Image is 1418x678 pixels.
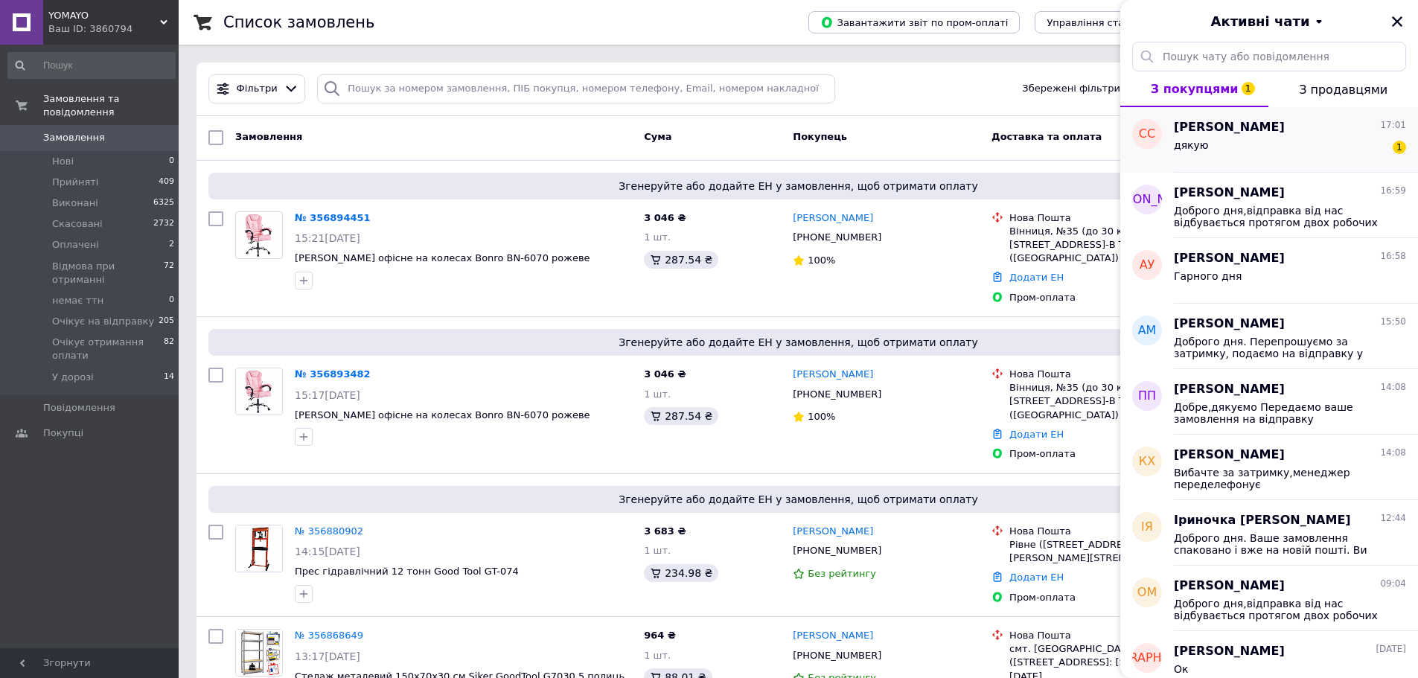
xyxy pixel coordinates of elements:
div: [PHONE_NUMBER] [790,541,884,560]
span: [PERSON_NAME] [1174,381,1285,398]
a: № 356893482 [295,368,371,380]
span: АМ [1138,322,1157,339]
span: Cума [644,131,671,142]
div: 287.54 ₴ [644,407,718,425]
span: 2 [169,238,174,252]
div: 234.98 ₴ [644,564,718,582]
span: 15:17[DATE] [295,389,360,401]
div: Вінниця, №35 (до 30 кг): [STREET_ADDRESS]-В ТЦ ([GEOGRAPHIC_DATA]) [1009,225,1218,266]
button: Завантажити звіт по пром-оплаті [808,11,1020,33]
span: 1 шт. [644,388,671,400]
span: КХ [1139,453,1155,470]
span: 3 046 ₴ [644,212,686,223]
span: Без рейтингу [808,568,876,579]
span: [PERSON_NAME] [1174,447,1285,464]
button: Активні чати [1162,12,1376,31]
span: Доброго дня. Перепрошуємо за затримку, подаємо на відправку у смт. Широке ([GEOGRAPHIC_DATA], [GE... [1174,336,1385,359]
span: 100% [808,411,835,422]
span: 1 шт. [644,545,671,556]
input: Пошук [7,52,176,79]
span: СС [1139,126,1155,143]
a: [PERSON_NAME] [793,525,873,539]
div: Пром-оплата [1009,447,1218,461]
span: Замовлення та повідомлення [43,92,179,119]
span: 17:01 [1380,119,1406,132]
span: Гарного дня [1174,270,1242,282]
span: 12:44 [1380,512,1406,525]
span: [PERSON_NAME] [1174,250,1285,267]
span: 14:08 [1380,381,1406,394]
span: У дорозі [52,371,94,384]
span: 72 [164,260,174,287]
button: Управління статусами [1035,11,1172,33]
span: АУ [1140,257,1155,274]
div: 287.54 ₴ [644,251,718,269]
span: Очікує отримання оплати [52,336,164,362]
span: Відмова при отриманні [52,260,164,287]
div: [PHONE_NUMBER] [790,228,884,247]
span: 15:50 [1380,316,1406,328]
span: 1 шт. [644,650,671,661]
a: [PERSON_NAME] [793,211,873,226]
a: № 356880902 [295,525,363,537]
span: Прес гідравлічний 12 тонн Good Tool GT-074 [295,566,519,577]
span: Активні чати [1210,12,1309,31]
a: Додати ЕН [1009,572,1064,583]
a: [PERSON_NAME] [793,368,873,382]
span: [DATE] [1376,643,1406,656]
a: Фото товару [235,211,283,259]
span: 964 ₴ [644,630,676,641]
span: Управління статусами [1047,17,1160,28]
button: З продавцями [1268,71,1418,107]
button: ОМ[PERSON_NAME]09:04Доброго дня,відправка від нас відбувається протягом двох робочих днів після п... [1120,566,1418,631]
span: Згенеруйте або додайте ЕН у замовлення, щоб отримати оплату [214,335,1382,350]
span: Прийняті [52,176,98,189]
img: Фото товару [236,525,282,572]
a: [PERSON_NAME] офісне на колесах Bonro BN-6070 рожеве [295,409,590,420]
span: 14:15[DATE] [295,546,360,557]
span: Скасовані [52,217,103,231]
input: Пошук за номером замовлення, ПІБ покупця, номером телефону, Email, номером накладної [317,74,835,103]
span: [PERSON_NAME] [1174,316,1285,333]
div: Пром-оплата [1009,291,1218,304]
button: ПП[PERSON_NAME]14:08Добре,дякуємо Передаємо ваше замовлення на відправку [1120,369,1418,435]
span: 0 [169,294,174,307]
span: 16:58 [1380,250,1406,263]
div: Рівне ([STREET_ADDRESS]: вул. [PERSON_NAME][STREET_ADDRESS] [1009,538,1218,565]
a: № 356894451 [295,212,371,223]
button: З покупцями1 [1120,71,1268,107]
span: YOMAYO [48,9,160,22]
span: Замовлення [235,131,302,142]
a: [PERSON_NAME] офісне на колесах Bonro BN-6070 рожеве [295,252,590,263]
div: Пром-оплата [1009,591,1218,604]
span: Іриночка [PERSON_NAME] [1174,512,1351,529]
span: 205 [159,315,174,328]
button: АУ[PERSON_NAME]16:58Гарного дня [1120,238,1418,304]
span: 15:21[DATE] [295,232,360,244]
span: Доброго дня,відправка від нас відбувається протягом двох робочих днів після підтвердження [1174,598,1385,621]
button: АМ[PERSON_NAME]15:50Доброго дня. Перепрошуємо за затримку, подаємо на відправку у смт. Широке ([G... [1120,304,1418,369]
span: 14 [164,371,174,384]
div: [PHONE_NUMBER] [790,646,884,665]
span: Згенеруйте або додайте ЕН у замовлення, щоб отримати оплату [214,179,1382,194]
span: 14:08 [1380,447,1406,459]
span: ОМ [1137,584,1157,601]
div: Нова Пошта [1009,211,1218,225]
a: Фото товару [235,525,283,572]
span: Доставка та оплата [991,131,1102,142]
span: [PERSON_NAME] [1174,119,1285,136]
span: Покупець [793,131,847,142]
span: Замовлення [43,131,105,144]
span: 409 [159,176,174,189]
span: Збережені фільтри: [1022,82,1123,96]
span: Очікує на відправку [52,315,154,328]
span: Згенеруйте або додайте ЕН у замовлення, щоб отримати оплату [214,492,1382,507]
span: ПП [1138,388,1156,405]
span: 82 [164,336,174,362]
span: Вибачте за затримку,менеджер переделефонує [1174,467,1385,490]
span: [PERSON_NAME] [1174,578,1285,595]
a: Фото товару [235,629,283,677]
span: Доброго дня. Ваше замовлення спаковано і вже на новій пошті. Ви точно передумали?) [1174,532,1385,556]
span: Завантажити звіт по пром-оплаті [820,16,1008,29]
